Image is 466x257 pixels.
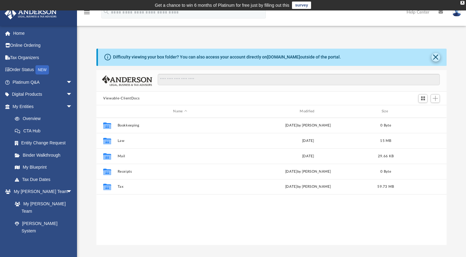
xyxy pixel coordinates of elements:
a: Tax Organizers [4,51,82,64]
div: grid [96,118,447,245]
a: Binder Walkthrough [9,149,82,161]
a: Entity Change Request [9,137,82,149]
button: Add [431,94,440,103]
div: id [99,109,115,114]
button: Receipts [118,170,243,174]
span: 29.66 KB [378,155,394,158]
a: Platinum Q&Aarrow_drop_down [4,76,82,88]
input: Search files and folders [158,74,440,86]
button: Close [432,53,440,62]
button: Viewable-ClientDocs [103,96,140,101]
span: 0 Byte [380,124,391,127]
span: arrow_drop_down [66,186,79,198]
button: Mail [118,154,243,158]
div: [DATE] by [PERSON_NAME] [245,184,371,190]
button: Switch to Grid View [418,94,428,103]
a: Order StatusNEW [4,64,82,76]
a: CTA Hub [9,125,82,137]
div: [DATE] [245,138,371,144]
span: arrow_drop_down [66,88,79,101]
a: My Entitiesarrow_drop_down [4,100,82,113]
a: [DOMAIN_NAME] [267,54,300,59]
a: My [PERSON_NAME] Teamarrow_drop_down [4,186,79,198]
img: Anderson Advisors Platinum Portal [3,7,59,19]
div: close [460,1,464,5]
a: Tax Due Dates [9,173,82,186]
div: Get a chance to win 6 months of Platinum for free just by filling out this [155,2,290,9]
div: [DATE] by [PERSON_NAME] [245,169,371,175]
span: arrow_drop_down [66,76,79,89]
button: Bookkeeping [118,123,243,127]
span: 15 MB [380,139,391,143]
div: Difficulty viewing your box folder? You can also access your account directly on outside of the p... [113,54,341,60]
button: Law [118,139,243,143]
a: survey [292,2,311,9]
a: Overview [9,113,82,125]
div: Name [117,109,243,114]
span: 59.73 MB [378,185,394,188]
a: Online Ordering [4,39,82,52]
a: Home [4,27,82,39]
img: User Pic [452,8,461,17]
i: search [103,8,110,15]
span: 0 Byte [380,170,391,173]
a: [PERSON_NAME] System [9,217,79,237]
div: [DATE] by [PERSON_NAME] [245,123,371,128]
a: menu [83,12,91,16]
div: [DATE] [245,154,371,159]
span: arrow_drop_down [66,100,79,113]
i: menu [83,9,91,16]
div: Size [374,109,398,114]
div: id [401,109,444,114]
a: My Blueprint [9,161,79,174]
button: Tax [118,185,243,189]
a: Digital Productsarrow_drop_down [4,88,82,101]
div: NEW [35,65,49,74]
a: My [PERSON_NAME] Team [9,198,75,217]
div: Modified [245,109,371,114]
